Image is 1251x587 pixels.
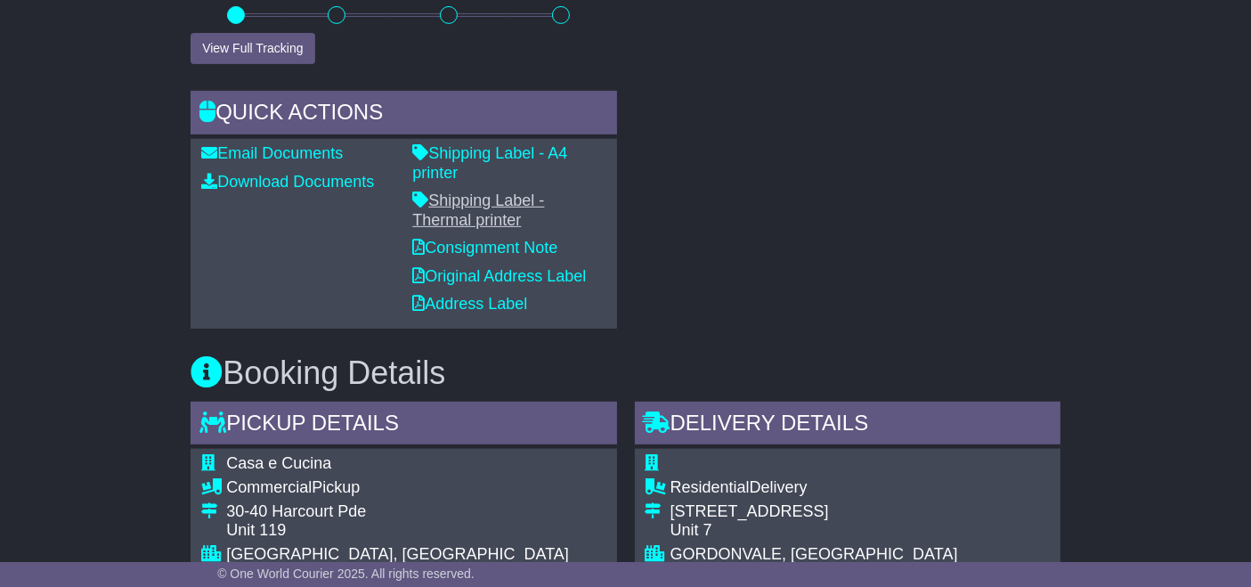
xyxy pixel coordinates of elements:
div: [GEOGRAPHIC_DATA], [GEOGRAPHIC_DATA] [226,545,569,565]
div: Unit 119 [226,521,569,541]
span: © One World Courier 2025. All rights reserved. [217,567,475,581]
a: Consignment Note [412,239,557,257]
div: Pickup [226,478,569,498]
button: View Full Tracking [191,33,314,64]
a: Shipping Label - Thermal printer [412,192,544,229]
div: Quick Actions [191,91,616,139]
a: Shipping Label - A4 printer [412,144,567,182]
div: Delivery Details [635,402,1060,450]
a: Original Address Label [412,267,586,285]
a: Address Label [412,295,527,313]
div: Unit 7 [670,521,1050,541]
span: Residential [670,478,750,496]
div: Delivery [670,478,1050,498]
div: 30-40 Harcourt Pde [226,502,569,522]
div: [STREET_ADDRESS] [670,502,1050,522]
div: Pickup Details [191,402,616,450]
span: Casa e Cucina [226,454,331,472]
span: Commercial [226,478,312,496]
a: Download Documents [201,173,374,191]
a: Email Documents [201,144,343,162]
div: GORDONVALE, [GEOGRAPHIC_DATA] [670,545,1050,565]
h3: Booking Details [191,355,1060,391]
